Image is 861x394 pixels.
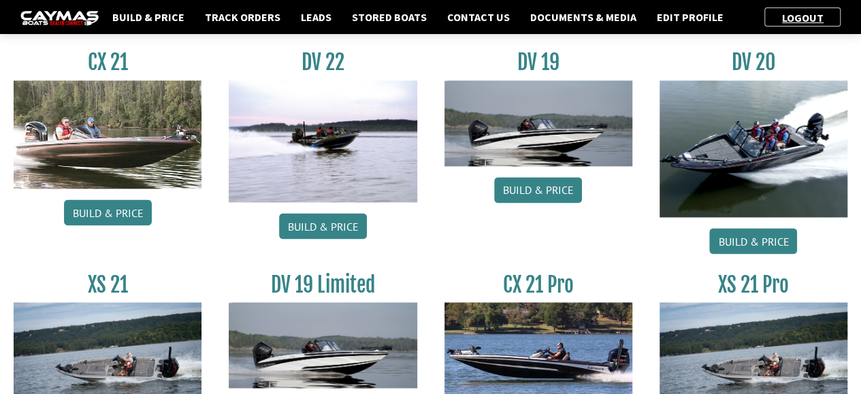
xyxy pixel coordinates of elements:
a: Build & Price [105,8,191,26]
a: Track Orders [198,8,287,26]
img: CX21_thumb.jpg [14,80,201,188]
img: DV_20_from_website_for_caymas_connect.png [660,80,847,217]
a: Build & Price [64,199,152,225]
h3: XS 21 Pro [660,272,847,297]
a: Logout [775,11,830,24]
a: Build & Price [494,177,582,203]
h3: DV 19 [444,50,632,75]
a: Build & Price [279,213,367,239]
a: Build & Price [709,228,797,254]
img: dv-19-ban_from_website_for_caymas_connect.png [229,302,417,389]
h3: DV 22 [229,50,417,75]
img: dv-19-ban_from_website_for_caymas_connect.png [444,80,632,167]
h3: DV 19 Limited [229,272,417,297]
h3: DV 20 [660,50,847,75]
h3: CX 21 Pro [444,272,632,297]
a: Documents & Media [523,8,643,26]
img: caymas-dealer-connect-2ed40d3bc7270c1d8d7ffb4b79bf05adc795679939227970def78ec6f6c03838.gif [20,11,99,25]
a: Stored Boats [345,8,434,26]
h3: CX 21 [14,50,201,75]
a: Leads [294,8,338,26]
h3: XS 21 [14,272,201,297]
a: Contact Us [440,8,517,26]
a: Edit Profile [650,8,730,26]
img: DV22_original_motor_cropped_for_caymas_connect.jpg [229,80,417,203]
